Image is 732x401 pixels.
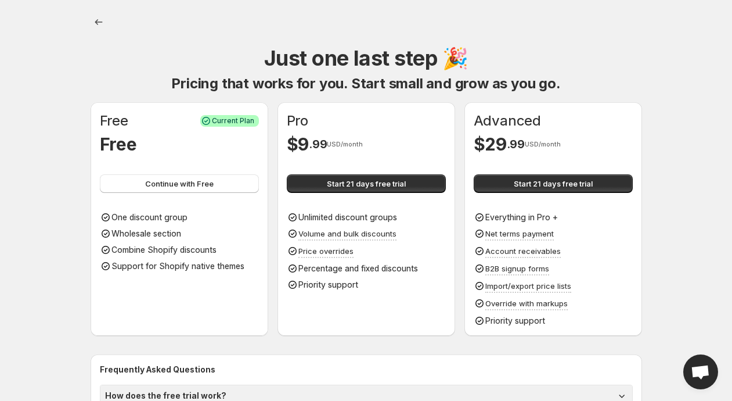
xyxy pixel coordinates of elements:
[287,133,309,156] h1: $ 9
[507,137,525,151] span: . 99
[287,174,446,193] button: Start 21 days free trial
[514,178,593,189] span: Start 21 days free trial
[485,264,549,273] span: B2B signup forms
[264,44,468,72] h1: Just one last step 🎉
[485,212,558,222] span: Everything in Pro +
[298,246,354,256] span: Price overrides
[485,316,545,325] span: Priority support
[298,263,418,273] span: Percentage and fixed discounts
[145,178,214,189] span: Continue with Free
[100,364,633,375] h2: Frequently Asked Questions
[298,229,396,238] span: Volume and bulk discounts
[100,174,259,193] button: Continue with Free
[474,112,541,130] h1: Advanced
[327,141,363,148] span: USD/month
[474,133,507,156] h1: $ 29
[287,112,308,130] h1: Pro
[485,299,568,308] span: Override with markups
[298,280,358,289] span: Priority support
[327,178,406,189] span: Start 21 days free trial
[683,355,718,389] div: Open chat
[485,246,561,256] span: Account receivables
[474,174,633,193] button: Start 21 days free trial
[111,228,181,239] p: Wholesale section
[111,260,244,272] p: Support for Shopify native themes
[111,212,187,223] p: One discount group
[111,244,217,256] p: Combine Shopify discounts
[485,281,571,291] span: Import/export price lists
[485,229,554,238] span: Net terms payment
[309,137,327,151] span: . 99
[212,116,254,126] span: Current Plan
[100,112,128,130] h1: Free
[525,141,561,148] span: USD/month
[100,133,137,156] h1: Free
[298,212,397,222] span: Unlimited discount groups
[171,74,560,93] h1: Pricing that works for you. Start small and grow as you go.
